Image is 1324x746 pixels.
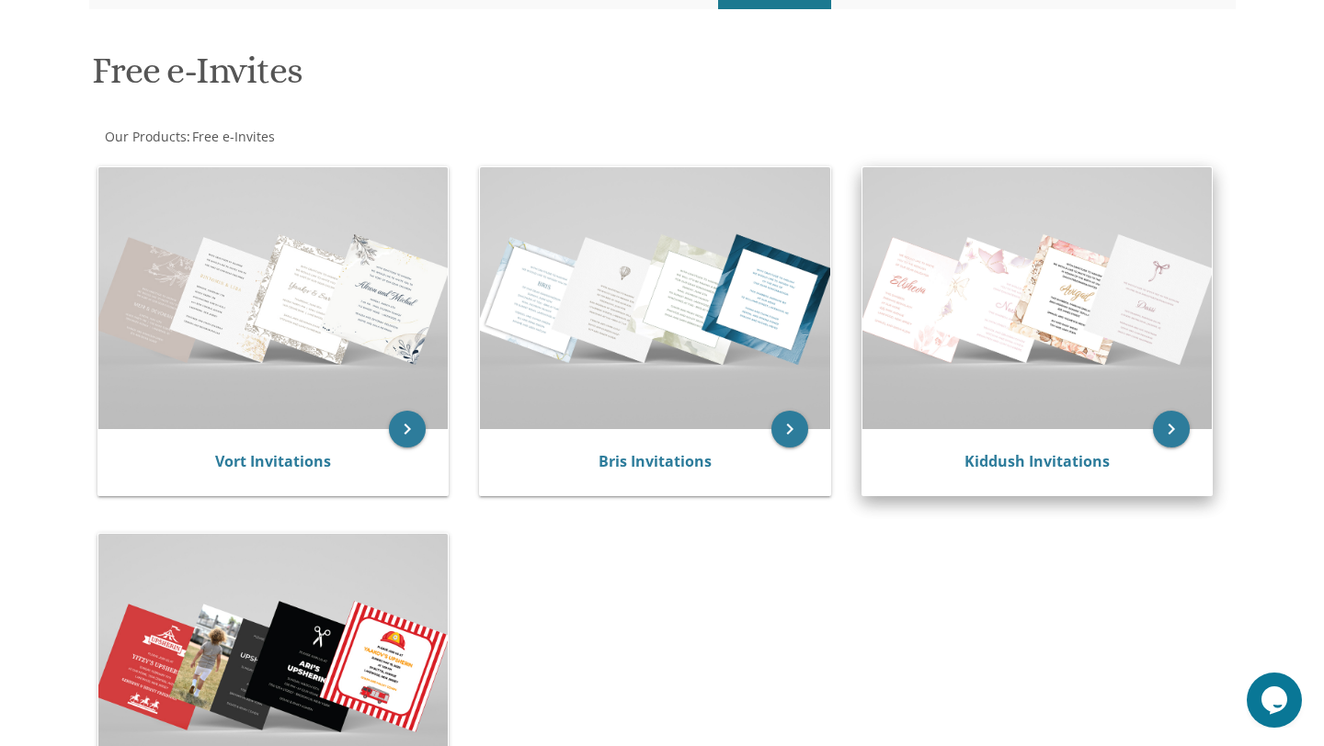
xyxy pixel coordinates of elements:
a: keyboard_arrow_right [389,411,426,447]
img: Kiddush Invitations [862,167,1213,429]
a: keyboard_arrow_right [1153,411,1190,447]
h1: Free e-Invites [92,51,842,105]
a: Our Products [103,128,187,145]
a: Free e-Invites [190,128,275,145]
img: Vort Invitations [98,167,449,429]
div: : [89,128,663,146]
a: Kiddush Invitations [964,451,1110,471]
img: Bris Invitations [480,167,830,429]
span: Free e-Invites [192,128,275,145]
a: keyboard_arrow_right [771,411,808,447]
a: Vort Invitations [215,451,331,471]
iframe: chat widget [1247,673,1306,728]
a: Bris Invitations [599,451,712,471]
